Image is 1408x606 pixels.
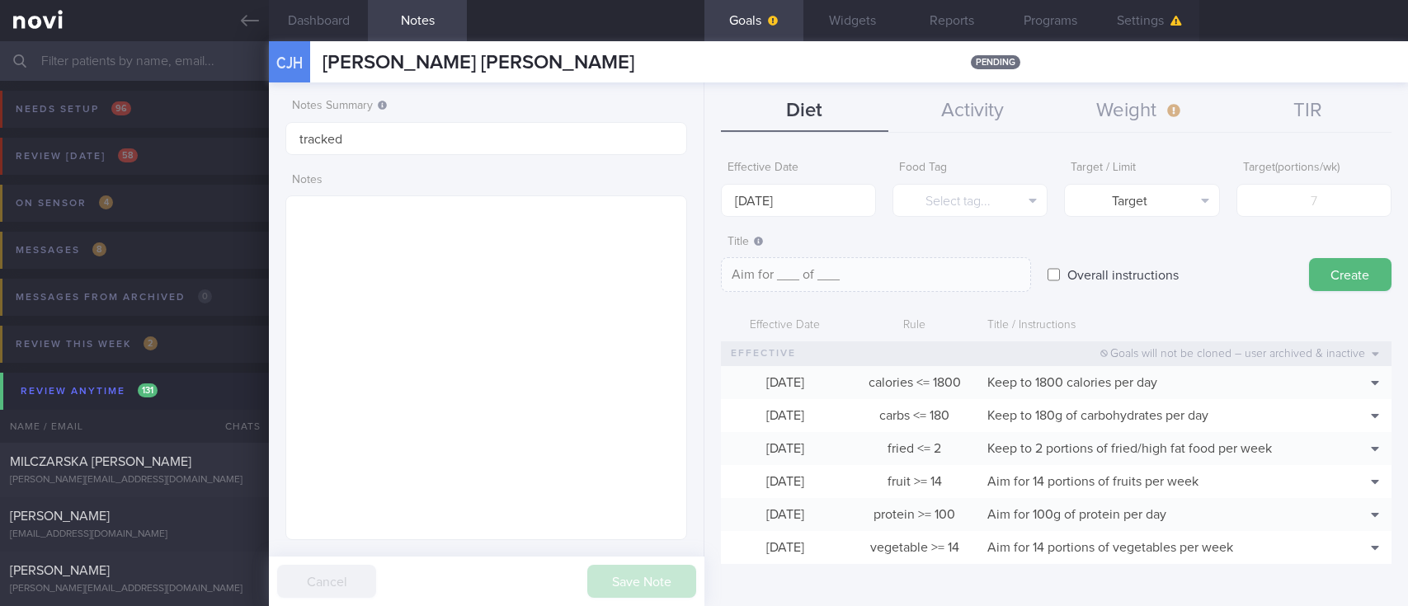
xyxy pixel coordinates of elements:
button: Select tag... [892,184,1048,217]
button: Weight [1056,91,1223,132]
div: [EMAIL_ADDRESS][DOMAIN_NAME] [10,528,259,541]
label: Target ( portions/wk ) [1243,161,1385,176]
div: On sensor [12,192,117,214]
span: 2 [144,336,158,350]
span: 58 [118,148,138,162]
div: Review anytime [16,380,162,402]
span: [DATE] [766,442,804,455]
div: Effective Date [721,310,850,341]
div: Needs setup [12,98,135,120]
div: Messages from Archived [12,286,216,308]
span: [DATE] [766,409,804,422]
div: [PERSON_NAME][EMAIL_ADDRESS][DOMAIN_NAME] [10,583,259,595]
button: Create [1309,258,1392,291]
div: Rule [850,310,979,341]
input: 7 [1236,184,1392,217]
div: CJH [265,31,314,95]
div: Goals will not be cloned – user archived & inactive [1092,342,1387,365]
span: [PERSON_NAME] [10,564,110,577]
label: Effective Date [728,161,869,176]
div: Review this week [12,333,162,355]
div: Messages [12,239,111,261]
button: Target [1064,184,1219,217]
span: [DATE] [766,475,804,488]
span: Aim for 14 portions of vegetables per week [987,541,1233,554]
span: Aim for 14 portions of fruits per week [987,475,1198,488]
label: Notes Summary [292,99,680,114]
div: Title / Instructions [979,310,1334,341]
span: MILCZARSKA [PERSON_NAME] [10,455,191,468]
span: 0 [198,289,212,303]
div: fruit >= 14 [850,465,979,498]
label: Notes [292,173,680,188]
div: calories <= 1800 [850,366,979,399]
label: Food Tag [899,161,1041,176]
div: vegetable >= 14 [850,531,979,564]
span: Keep to 2 portions of fried/high fat food per week [987,442,1272,455]
input: Select... [721,184,876,217]
span: Keep to 1800 calories per day [987,376,1157,389]
div: [PERSON_NAME][EMAIL_ADDRESS][DOMAIN_NAME] [10,474,259,486]
span: [DATE] [766,508,804,521]
span: 131 [138,383,158,397]
span: 4 [99,195,113,209]
span: Keep to 180g of carbohydrates per day [987,409,1208,422]
button: TIR [1224,91,1392,132]
div: fried <= 2 [850,432,979,465]
span: 8 [92,242,106,256]
span: [PERSON_NAME] [10,510,110,523]
span: [DATE] [766,541,804,554]
span: pending [971,55,1020,69]
span: 96 [111,101,131,115]
div: protein >= 100 [850,498,979,531]
span: [PERSON_NAME] [PERSON_NAME] [323,53,634,73]
div: Chats [203,410,269,443]
span: [DATE] [766,376,804,389]
button: Diet [721,91,888,132]
span: Aim for 100g of protein per day [987,508,1166,521]
div: carbs <= 180 [850,399,979,432]
label: Target / Limit [1071,161,1213,176]
span: Title [728,236,763,247]
button: Activity [888,91,1056,132]
div: Review [DATE] [12,145,142,167]
label: Overall instructions [1059,258,1187,291]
